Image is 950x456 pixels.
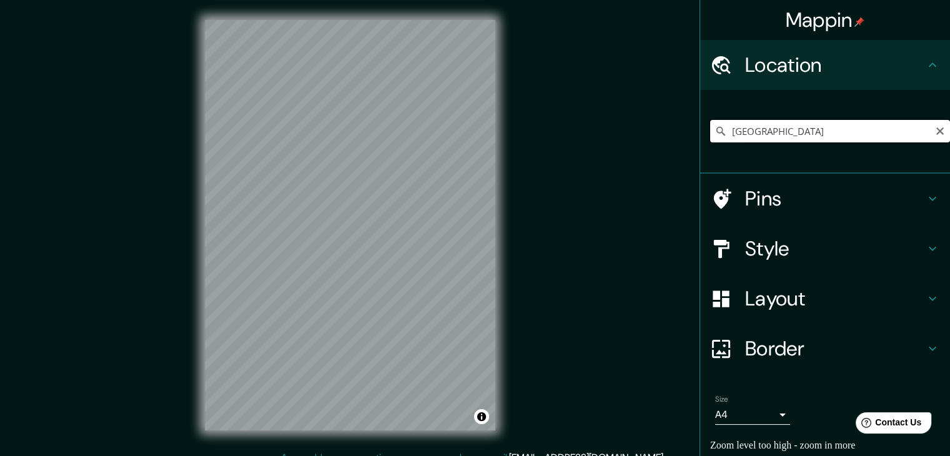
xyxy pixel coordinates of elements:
h4: Location [745,52,925,77]
div: Location [700,40,950,90]
canvas: Map [205,20,495,430]
input: Pick your city or area [710,120,950,142]
button: Clear [935,124,945,136]
div: Border [700,324,950,374]
h4: Border [745,336,925,361]
p: Zoom level too high - zoom in more [710,440,940,451]
img: pin-icon.png [854,17,864,27]
div: A4 [715,405,790,425]
div: Pins [700,174,950,224]
div: Layout [700,274,950,324]
iframe: Help widget launcher [839,407,936,442]
h4: Style [745,236,925,261]
button: Toggle attribution [474,409,489,424]
h4: Layout [745,286,925,311]
h4: Mappin [786,7,865,32]
label: Size [715,394,728,405]
h4: Pins [745,186,925,211]
div: Style [700,224,950,274]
